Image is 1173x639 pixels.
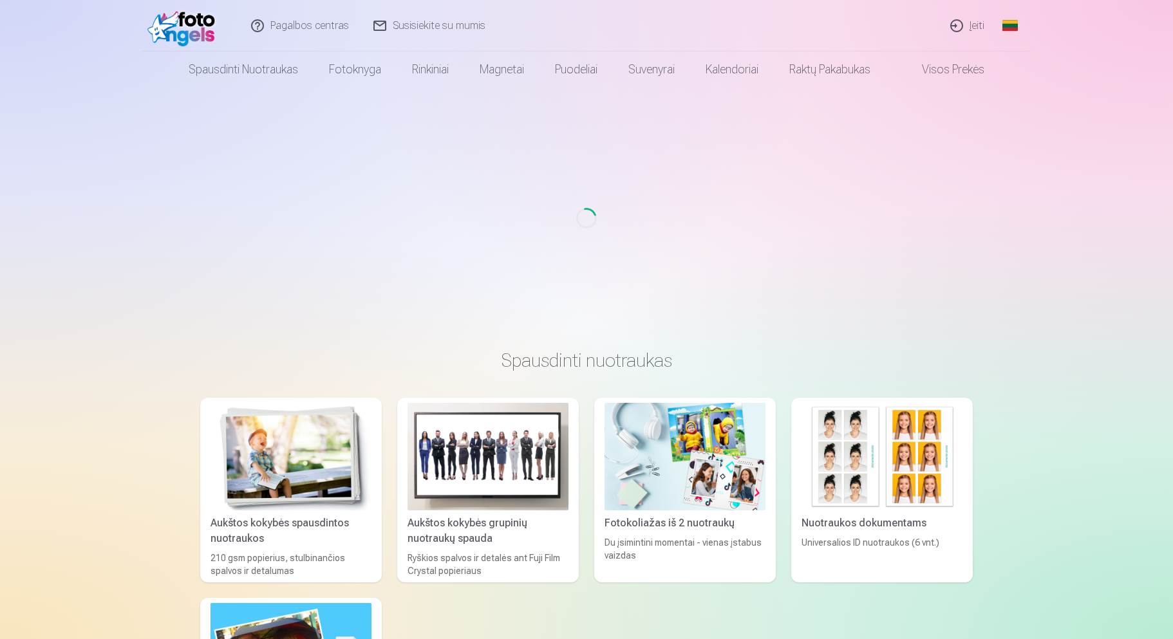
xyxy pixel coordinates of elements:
div: Ryškios spalvos ir detalės ant Fuji Film Crystal popieriaus [402,551,574,577]
img: Nuotraukos dokumentams [802,403,962,510]
a: Raktų pakabukas [774,51,886,88]
div: Universalios ID nuotraukos (6 vnt.) [796,536,968,577]
div: Aukštos kokybės spausdintos nuotraukos [205,515,377,546]
a: Spausdinti nuotraukas [173,51,314,88]
a: Nuotraukos dokumentamsNuotraukos dokumentamsUniversalios ID nuotraukos (6 vnt.) [791,398,973,582]
a: Magnetai [464,51,540,88]
a: Rinkiniai [397,51,464,88]
div: Fotokoliažas iš 2 nuotraukų [599,515,771,531]
a: Suvenyrai [613,51,690,88]
a: Fotoknyga [314,51,397,88]
div: 210 gsm popierius, stulbinančios spalvos ir detalumas [205,551,377,577]
a: Aukštos kokybės grupinių nuotraukų spaudaAukštos kokybės grupinių nuotraukų spaudaRyškios spalvos... [397,398,579,582]
a: Fotokoliažas iš 2 nuotraukųFotokoliažas iš 2 nuotraukųDu įsimintini momentai - vienas įstabus vai... [594,398,776,582]
a: Puodeliai [540,51,613,88]
img: Fotokoliažas iš 2 nuotraukų [605,403,765,510]
div: Du įsimintini momentai - vienas įstabus vaizdas [599,536,771,577]
a: Visos prekės [886,51,1000,88]
div: Aukštos kokybės grupinių nuotraukų spauda [402,515,574,546]
a: Kalendoriai [690,51,774,88]
h3: Spausdinti nuotraukas [211,349,962,372]
div: Nuotraukos dokumentams [796,515,968,531]
img: Aukštos kokybės spausdintos nuotraukos [211,403,371,510]
a: Aukštos kokybės spausdintos nuotraukos Aukštos kokybės spausdintos nuotraukos210 gsm popierius, s... [200,398,382,582]
img: /fa2 [147,5,221,46]
img: Aukštos kokybės grupinių nuotraukų spauda [408,403,568,510]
